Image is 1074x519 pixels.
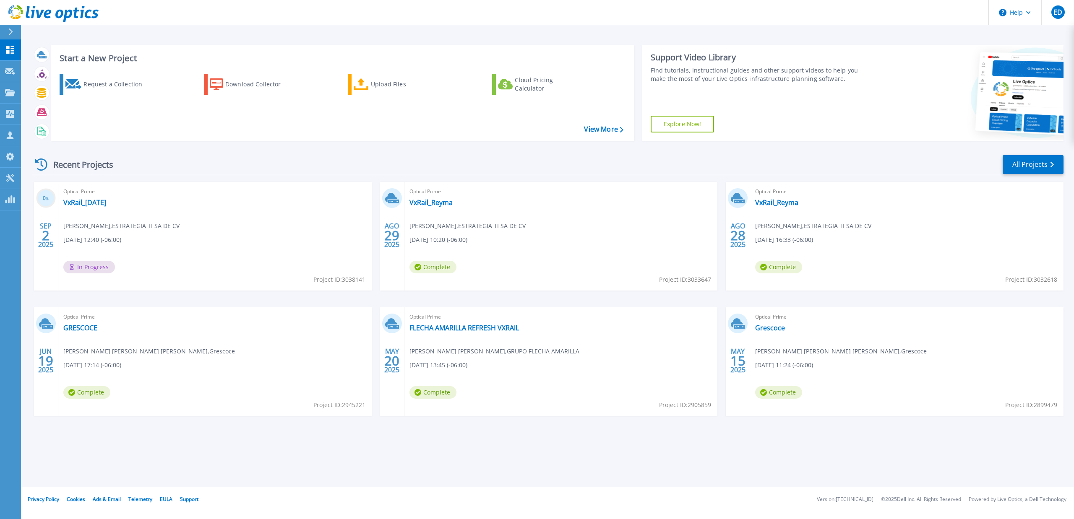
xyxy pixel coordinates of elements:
span: [PERSON_NAME] , ESTRATEGIA TI SA DE CV [409,221,526,231]
span: [PERSON_NAME] , ESTRATEGIA TI SA DE CV [755,221,871,231]
li: © 2025 Dell Inc. All Rights Reserved [881,497,961,502]
a: View More [584,125,623,133]
span: Optical Prime [409,312,713,322]
div: MAY 2025 [730,345,746,376]
a: Download Collector [204,74,297,95]
li: Powered by Live Optics, a Dell Technology [969,497,1066,502]
span: Optical Prime [63,312,367,322]
div: Cloud Pricing Calculator [515,76,582,93]
span: Project ID: 2905859 [659,400,711,410]
span: [DATE] 12:40 (-06:00) [63,235,121,244]
a: Cloud Pricing Calculator [492,74,586,95]
div: Request a Collection [83,76,151,93]
li: Version: [TECHNICAL_ID] [817,497,873,502]
span: Optical Prime [755,187,1058,196]
span: In Progress [63,261,115,273]
a: VxRail_Reyma [755,198,798,207]
span: 2 [42,232,50,239]
span: 15 [730,357,746,364]
span: [PERSON_NAME] [PERSON_NAME] [PERSON_NAME] , Grescoce [755,347,927,356]
span: Complete [755,386,802,399]
span: % [46,196,49,201]
span: [DATE] 17:14 (-06:00) [63,361,121,370]
div: SEP 2025 [38,220,54,251]
span: Optical Prime [409,187,713,196]
div: Support Video Library [651,52,868,63]
a: Explore Now! [651,116,714,132]
div: Find tutorials, instructional guides and other support videos to help you make the most of your L... [651,66,868,83]
span: Complete [755,261,802,273]
span: 20 [384,357,399,364]
div: MAY 2025 [384,345,400,376]
span: [DATE] 13:45 (-06:00) [409,361,467,370]
a: Telemetry [128,496,152,503]
div: Download Collector [225,76,292,93]
span: [PERSON_NAME] , ESTRATEGIA TI SA DE CV [63,221,180,231]
span: Project ID: 3038141 [313,275,365,284]
a: Request a Collection [60,74,153,95]
span: Complete [63,386,110,399]
span: 29 [384,232,399,239]
a: EULA [160,496,172,503]
span: Project ID: 2899479 [1005,400,1057,410]
span: 28 [730,232,746,239]
div: JUN 2025 [38,345,54,376]
a: GRESCOCE [63,324,97,332]
div: Recent Projects [32,154,125,175]
span: [DATE] 16:33 (-06:00) [755,235,813,244]
div: AGO 2025 [730,220,746,251]
span: [PERSON_NAME] [PERSON_NAME] , GRUPO FLECHA AMARILLA [409,347,579,356]
a: VxRail_Reyma [409,198,453,207]
a: Privacy Policy [28,496,59,503]
a: Cookies [67,496,85,503]
a: FLECHA AMARILLA REFRESH VXRAIL [409,324,519,332]
span: [DATE] 10:20 (-06:00) [409,235,467,244]
span: [PERSON_NAME] [PERSON_NAME] [PERSON_NAME] , Grescoce [63,347,235,356]
span: ED [1053,9,1062,16]
div: Upload Files [371,76,438,93]
a: Grescoce [755,324,785,332]
span: Optical Prime [755,312,1058,322]
span: Complete [409,261,456,273]
span: [DATE] 11:24 (-06:00) [755,361,813,370]
a: Support [180,496,198,503]
a: All Projects [1003,155,1064,174]
h3: Start a New Project [60,54,623,63]
a: Ads & Email [93,496,121,503]
span: Complete [409,386,456,399]
a: VxRail_[DATE] [63,198,106,207]
h3: 0 [36,194,56,203]
span: 19 [38,357,53,364]
span: Project ID: 2945221 [313,400,365,410]
span: Optical Prime [63,187,367,196]
a: Upload Files [348,74,441,95]
span: Project ID: 3032618 [1005,275,1057,284]
span: Project ID: 3033647 [659,275,711,284]
div: AGO 2025 [384,220,400,251]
